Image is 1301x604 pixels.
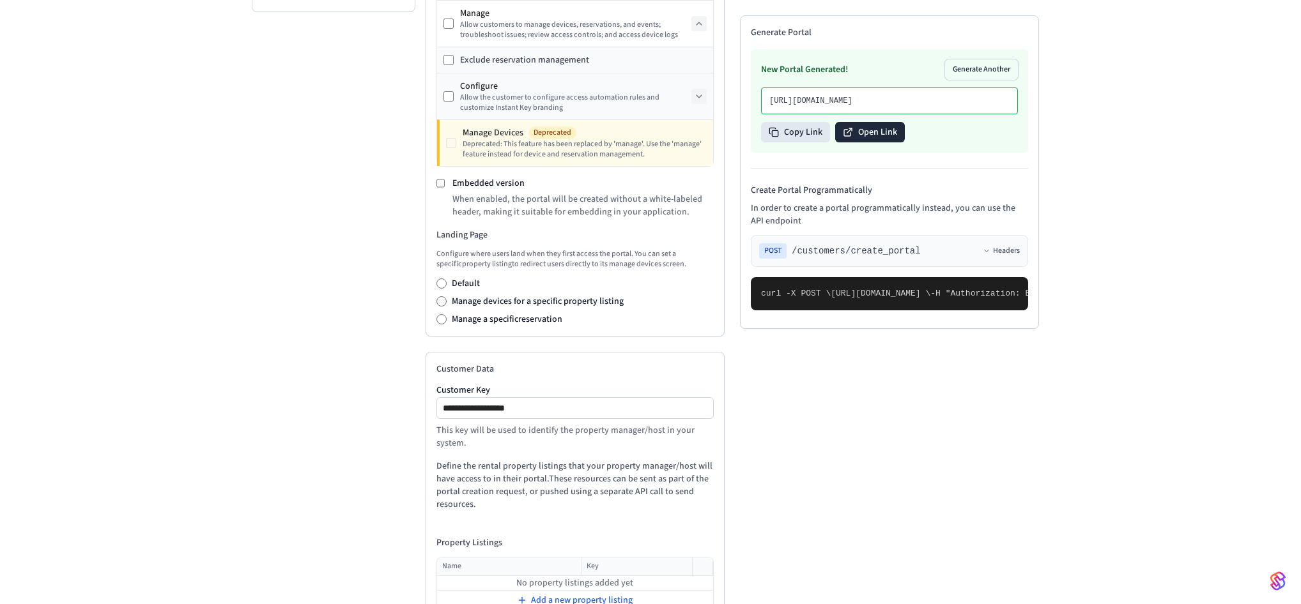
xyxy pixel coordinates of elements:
[452,177,525,190] label: Embedded version
[761,122,830,142] button: Copy Link
[436,386,714,395] label: Customer Key
[436,363,714,375] h2: Customer Data
[751,26,1028,39] h2: Generate Portal
[945,59,1018,80] button: Generate Another
[436,424,714,449] p: This key will be used to identify the property manager/host in your system.
[831,289,930,298] span: [URL][DOMAIN_NAME] \
[528,126,576,139] span: Deprecated
[463,139,707,160] div: Deprecated: This feature has been replaced by 'manage'. Use the 'manage' feature instead for devi...
[452,193,714,218] p: When enabled, the portal will be created without a white-labeled header, making it suitable for e...
[460,54,589,66] div: Exclude reservation management
[792,245,921,257] span: /customers/create_portal
[930,289,1169,298] span: -H "Authorization: Bearer seam_api_key_123456" \
[759,243,787,259] span: POST
[983,246,1020,256] button: Headers
[761,63,848,76] h3: New Portal Generated!
[452,313,562,326] label: Manage a specific reservation
[835,122,905,142] button: Open Link
[436,249,714,269] p: Configure where users land when they first access the portal. You can set a specific property lis...
[460,80,691,93] div: Configure
[1270,571,1286,591] img: SeamLogoGradient.69752ec5.svg
[437,557,581,576] th: Name
[436,536,714,549] h4: Property Listings
[460,20,691,40] div: Allow customers to manage devices, reservations, and events; troubleshoot issues; review access c...
[581,557,692,576] th: Key
[437,576,713,591] td: No property listings added yet
[460,93,691,113] div: Allow the customer to configure access automation rules and customize Instant Key branding
[436,229,714,241] h3: Landing Page
[769,96,1010,106] p: [URL][DOMAIN_NAME]
[761,289,831,298] span: curl -X POST \
[452,277,480,290] label: Default
[751,184,1028,197] h4: Create Portal Programmatically
[463,126,707,139] div: Manage Devices
[452,295,624,308] label: Manage devices for a specific property listing
[751,202,1028,227] p: In order to create a portal programmatically instead, you can use the API endpoint
[460,7,691,20] div: Manage
[436,460,714,511] p: Define the rental property listings that your property manager/host will have access to in their ...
